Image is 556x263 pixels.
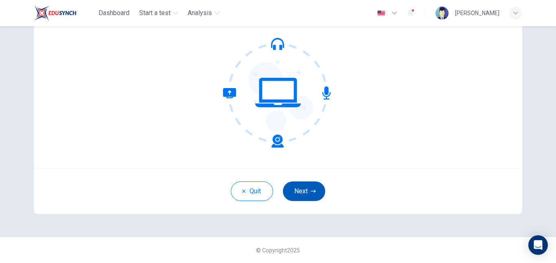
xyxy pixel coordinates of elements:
[136,6,181,20] button: Start a test
[231,181,273,201] button: Quit
[455,8,499,18] div: [PERSON_NAME]
[436,7,449,20] img: Profile picture
[528,235,548,255] div: Open Intercom Messenger
[99,8,129,18] span: Dashboard
[95,6,133,20] button: Dashboard
[283,181,325,201] button: Next
[34,5,77,21] img: EduSynch logo
[188,8,212,18] span: Analysis
[34,5,95,21] a: EduSynch logo
[139,8,171,18] span: Start a test
[256,247,300,254] span: © Copyright 2025
[376,10,386,16] img: en
[184,6,223,20] button: Analysis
